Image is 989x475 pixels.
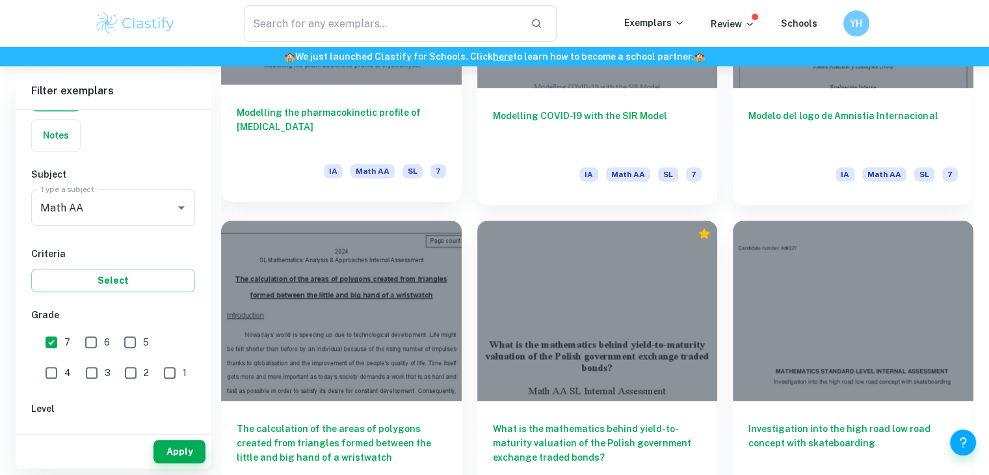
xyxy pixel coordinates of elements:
[694,51,705,62] span: 🏫
[284,51,295,62] span: 🏫
[31,401,195,416] h6: Level
[686,167,702,182] span: 7
[31,247,195,261] h6: Criteria
[64,335,70,349] span: 7
[493,51,513,62] a: here
[658,167,678,182] span: SL
[40,183,94,195] label: Type a subject
[862,167,906,182] span: Math AA
[104,335,110,349] span: 6
[16,73,211,109] h6: Filter exemplars
[606,167,650,182] span: Math AA
[843,10,869,36] button: YH
[698,227,711,240] div: Premium
[430,164,446,178] span: 7
[31,308,195,322] h6: Grade
[237,105,446,148] h6: Modelling the pharmacokinetic profile of [MEDICAL_DATA]
[105,366,111,380] span: 3
[350,164,395,178] span: Math AA
[942,167,958,182] span: 7
[579,167,598,182] span: IA
[748,109,958,152] h6: Modelo del logo de Amnistía Internacional
[183,366,187,380] span: 1
[32,120,80,151] button: Notes
[324,164,343,178] span: IA
[493,422,702,465] h6: What is the mathematics behind yield-to-maturity valuation of the Polish government exchange trad...
[950,429,976,455] button: Help and Feedback
[64,366,71,380] span: 4
[144,366,149,380] span: 2
[493,109,702,152] h6: Modelling COVID-19 with the SIR Model
[244,5,521,42] input: Search for any exemplars...
[143,335,149,349] span: 5
[237,422,446,465] h6: The calculation of the areas of polygons created from triangles formed between the little and big...
[914,167,934,182] span: SL
[94,10,177,36] img: Clastify logo
[781,18,817,29] a: Schools
[748,422,958,465] h6: Investigation into the high road low road concept with skateboarding
[31,269,195,292] button: Select
[836,167,854,182] span: IA
[153,440,205,463] button: Apply
[172,198,191,217] button: Open
[3,49,986,64] h6: We just launched Clastify for Schools. Click to learn how to become a school partner.
[624,16,685,30] p: Exemplars
[849,16,864,31] h6: YH
[31,167,195,182] h6: Subject
[402,164,423,178] span: SL
[711,17,755,31] p: Review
